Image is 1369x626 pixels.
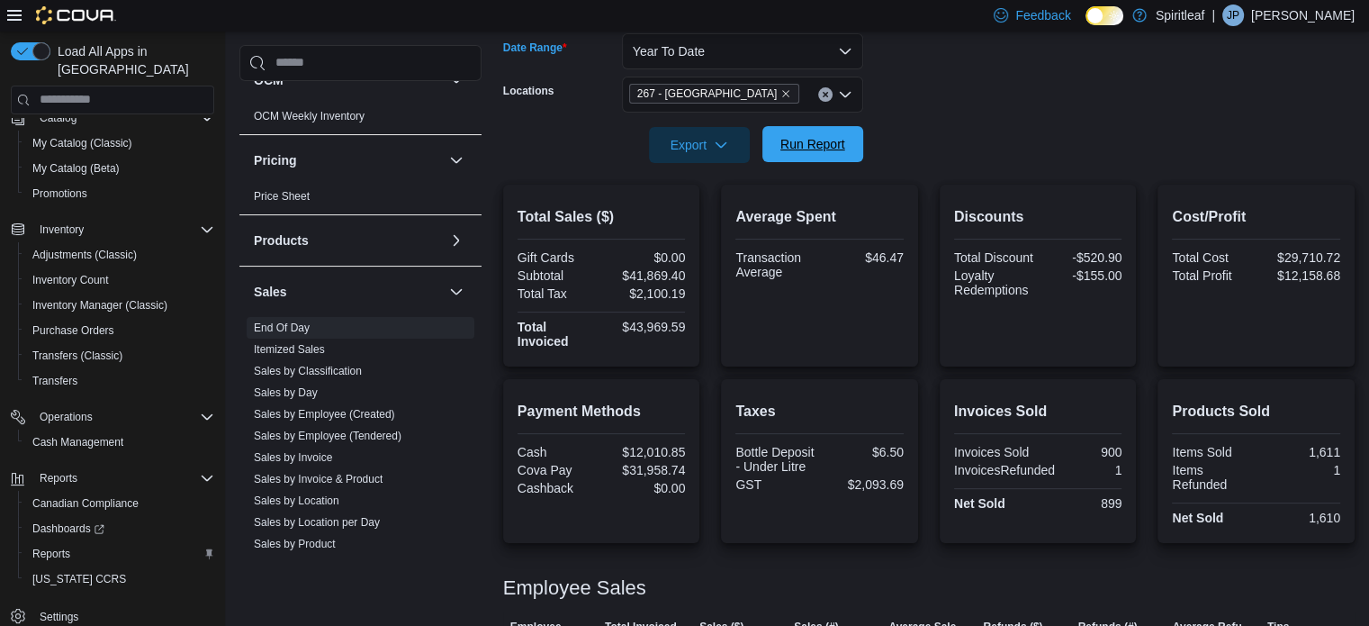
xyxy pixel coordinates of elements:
span: Purchase Orders [32,323,114,338]
button: OCM [446,69,467,91]
button: My Catalog (Classic) [18,131,221,156]
div: Cashback [518,481,598,495]
div: 1,611 [1260,445,1340,459]
div: Items Refunded [1172,463,1252,492]
h3: Pricing [254,151,296,169]
span: Cash Management [32,435,123,449]
span: Operations [40,410,93,424]
span: Sales by Location per Day [254,515,380,530]
h2: Discounts [954,206,1122,228]
div: Pricing [239,186,482,214]
button: Pricing [254,151,442,169]
span: 267 - Cold Lake [629,84,799,104]
div: 1 [1260,463,1340,477]
div: $31,958.74 [605,463,685,477]
button: Inventory Count [18,268,221,293]
span: Adjustments (Classic) [25,244,214,266]
button: Reports [4,466,221,491]
button: Inventory Manager (Classic) [18,293,221,318]
div: Subtotal [518,268,598,283]
span: Canadian Compliance [25,493,214,514]
a: Adjustments (Classic) [25,244,144,266]
button: Remove 267 - Cold Lake from selection in this group [780,88,791,99]
button: Inventory [32,219,91,240]
a: OCM Weekly Inventory [254,110,365,122]
a: Promotions [25,183,95,204]
span: Sales by Day [254,386,318,400]
button: Export [649,127,750,163]
button: Reports [18,541,221,567]
span: Reports [40,471,77,485]
button: Transfers [18,368,221,394]
div: Total Cost [1172,250,1252,265]
span: My Catalog (Classic) [25,132,214,154]
div: GST [735,477,815,492]
span: Load All Apps in [GEOGRAPHIC_DATA] [50,42,214,78]
a: End Of Day [254,322,310,334]
span: Transfers (Classic) [32,349,122,363]
a: Sales by Classification [254,365,362,377]
div: $6.50 [824,445,904,459]
button: Reports [32,467,85,489]
div: Total Discount [954,250,1034,265]
a: Dashboards [18,516,221,541]
span: My Catalog (Beta) [32,161,120,176]
span: Transfers [32,374,77,388]
div: Cova Pay [518,463,598,477]
button: Open list of options [838,87,852,102]
a: Inventory Count [25,269,116,291]
div: $12,010.85 [605,445,685,459]
span: Itemized Sales [254,342,325,357]
div: $12,158.68 [1260,268,1340,283]
span: Adjustments (Classic) [32,248,137,262]
h3: Products [254,231,309,249]
div: $43,969.59 [605,320,685,334]
input: Dark Mode [1085,6,1123,25]
a: Sales by Employee (Created) [254,408,395,421]
button: Promotions [18,181,221,206]
span: Inventory Manager (Classic) [25,295,214,316]
a: Transfers [25,370,85,392]
span: Catalog [32,107,214,129]
button: Adjustments (Classic) [18,242,221,268]
span: Operations [32,406,214,428]
h2: Total Sales ($) [518,206,686,228]
a: Inventory Manager (Classic) [25,295,175,316]
button: Sales [254,283,442,301]
div: $2,100.19 [605,286,685,301]
a: Sales by Product [254,538,336,550]
span: OCM Weekly Inventory [254,109,365,123]
span: Sales by Employee (Tendered) [254,429,401,443]
img: Cova [36,6,116,24]
div: Items Sold [1172,445,1252,459]
span: Promotions [25,183,214,204]
span: Sales by Invoice & Product [254,472,383,486]
button: Operations [32,406,100,428]
a: Dashboards [25,518,112,540]
span: Sales by Classification [254,364,362,378]
div: $0.00 [605,250,685,265]
span: Promotions [32,186,87,201]
span: Reports [25,543,214,565]
h2: Products Sold [1172,401,1340,422]
a: Sales by Invoice & Product [254,473,383,485]
span: Sales by Employee (Created) [254,407,395,422]
span: [US_STATE] CCRS [32,572,126,586]
a: Price Sheet [254,190,310,203]
div: Jean Paul A [1222,5,1244,26]
label: Date Range [503,41,567,55]
div: $2,093.69 [824,477,904,492]
h2: Invoices Sold [954,401,1122,422]
span: Catalog [40,111,77,125]
div: Gift Cards [518,250,598,265]
a: Cash Management [25,431,131,453]
a: Transfers (Classic) [25,345,130,367]
div: Transaction Average [735,250,815,279]
a: Sales by Invoice [254,451,332,464]
a: Itemized Sales [254,343,325,356]
button: Year To Date [622,33,863,69]
button: My Catalog (Beta) [18,156,221,181]
button: Pricing [446,150,467,171]
span: My Catalog (Classic) [32,136,132,150]
button: Operations [4,404,221,430]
